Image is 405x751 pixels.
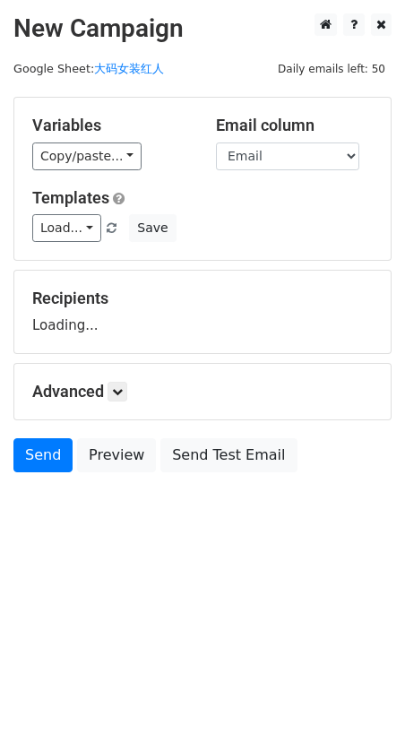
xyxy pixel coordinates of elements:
[13,438,73,472] a: Send
[32,214,101,242] a: Load...
[77,438,156,472] a: Preview
[216,116,373,135] h5: Email column
[271,59,392,79] span: Daily emails left: 50
[160,438,297,472] a: Send Test Email
[94,62,164,75] a: 大码女装红人
[13,13,392,44] h2: New Campaign
[13,62,164,75] small: Google Sheet:
[32,116,189,135] h5: Variables
[271,62,392,75] a: Daily emails left: 50
[32,289,373,308] h5: Recipients
[32,382,373,401] h5: Advanced
[32,188,109,207] a: Templates
[32,289,373,335] div: Loading...
[129,214,176,242] button: Save
[32,142,142,170] a: Copy/paste...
